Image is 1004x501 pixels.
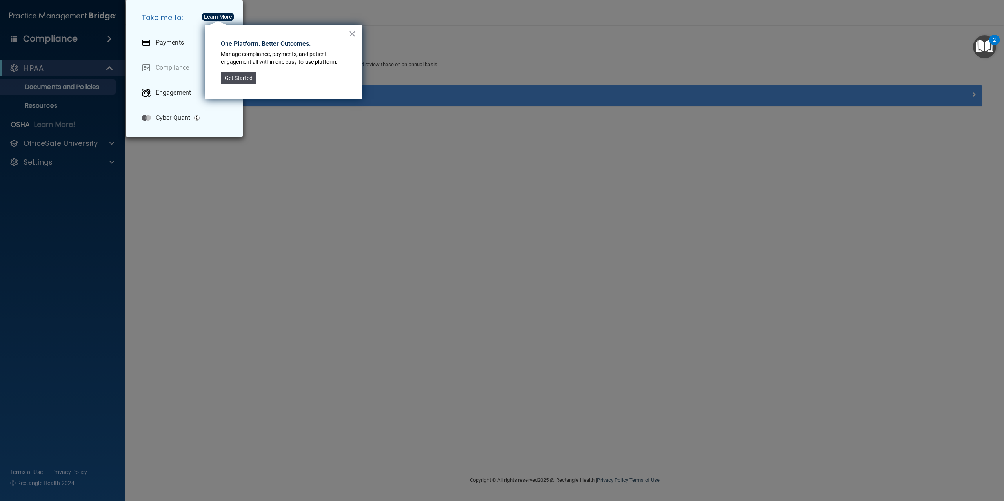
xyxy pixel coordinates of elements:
p: Payments [156,39,184,47]
div: Learn More [204,14,232,20]
button: Get Started [221,72,256,84]
div: 2 [993,40,996,50]
p: Manage compliance, payments, and patient engagement all within one easy-to-use platform. [221,51,348,66]
h5: Take me to: [135,7,236,29]
button: Close [349,27,356,40]
button: Open Resource Center, 2 new notifications [973,35,996,58]
p: Engagement [156,89,191,97]
p: One Platform. Better Outcomes. [221,40,348,48]
p: Cyber Quant [156,114,190,122]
